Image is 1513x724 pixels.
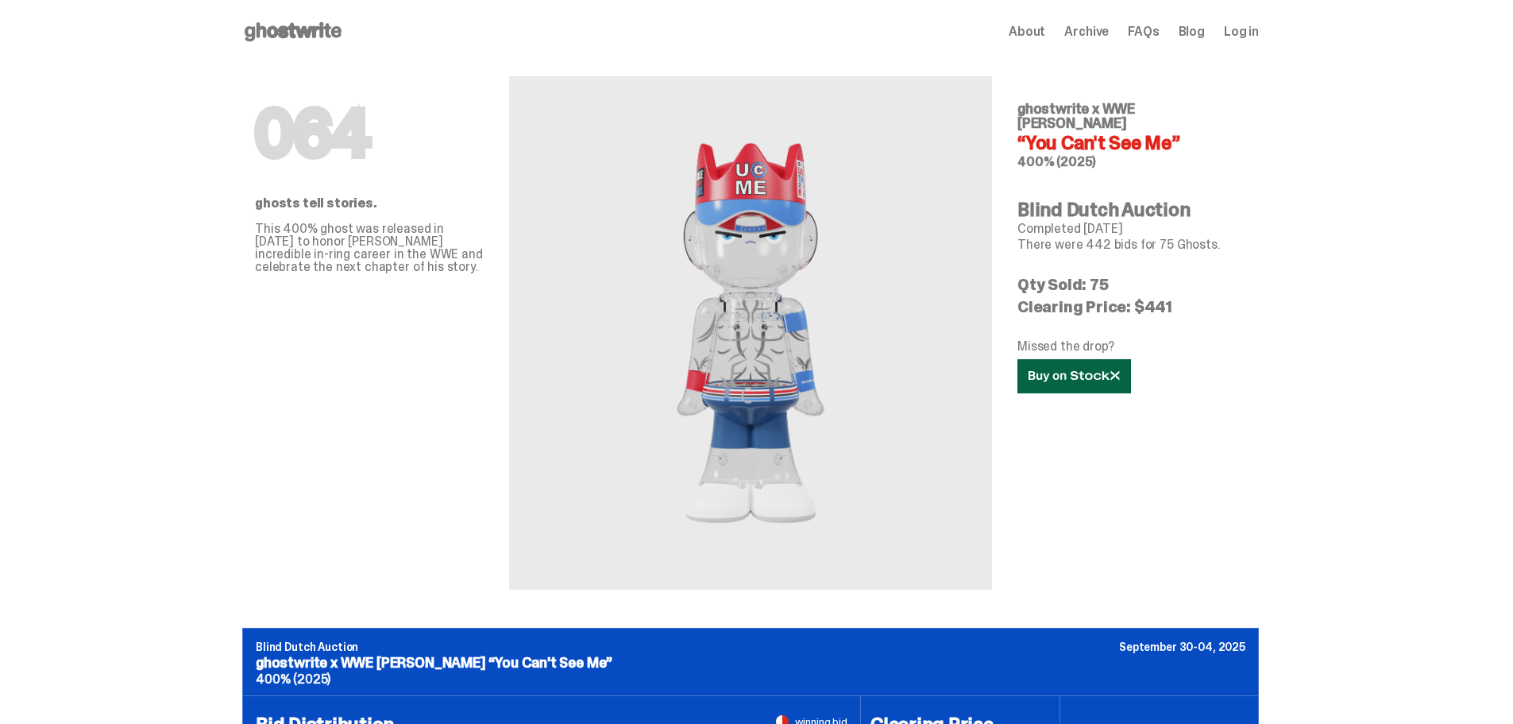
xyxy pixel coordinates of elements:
h4: Blind Dutch Auction [1017,200,1246,219]
p: Qty Sold: 75 [1017,277,1246,292]
a: Blog [1179,25,1205,38]
p: Blind Dutch Auction [256,641,1245,652]
span: 400% (2025) [256,671,330,687]
p: ghostwrite x WWE [PERSON_NAME] “You Can't See Me” [256,656,1245,670]
p: There were 442 bids for 75 Ghosts. [1017,238,1246,251]
p: Completed [DATE] [1017,223,1246,235]
p: Missed the drop? [1017,340,1246,353]
a: Log in [1224,25,1259,38]
a: Archive [1064,25,1109,38]
span: ghostwrite x WWE [PERSON_NAME] [1017,99,1135,133]
p: Clearing Price: $441 [1017,299,1246,315]
p: ghosts tell stories. [255,197,484,210]
p: September 30-04, 2025 [1119,641,1245,652]
a: About [1009,25,1045,38]
a: FAQs [1128,25,1159,38]
span: 400% (2025) [1017,153,1096,170]
img: WWE John Cena&ldquo;You Can't See Me&rdquo; [576,114,925,552]
h1: 064 [255,102,484,165]
p: This 400% ghost was released in [DATE] to honor [PERSON_NAME] incredible in-ring career in the WW... [255,223,484,273]
h4: “You Can't See Me” [1017,134,1246,153]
